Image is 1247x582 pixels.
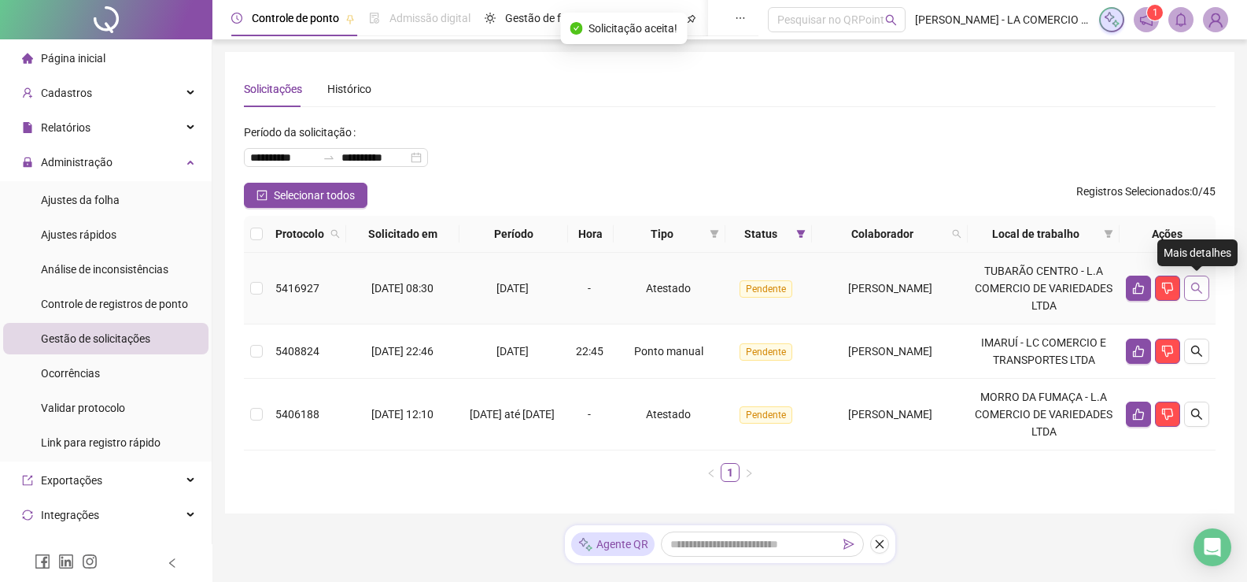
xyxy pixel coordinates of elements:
[22,87,33,98] span: user-add
[470,408,555,421] span: [DATE] até [DATE]
[1147,5,1163,20] sup: 1
[41,156,113,169] span: Administração
[41,298,188,310] span: Controle de registros de ponto
[721,463,740,482] li: 1
[231,13,242,24] span: clock-circle
[620,225,703,243] span: Tipo
[41,367,100,380] span: Ocorrências
[576,345,603,358] span: 22:45
[740,463,758,482] button: right
[22,53,33,64] span: home
[22,157,33,168] span: lock
[485,13,496,24] span: sun
[22,475,33,486] span: export
[459,216,568,253] th: Período
[369,13,380,24] span: file-done
[707,222,722,246] span: filter
[874,539,885,550] span: close
[22,122,33,133] span: file
[41,402,125,414] span: Validar protocolo
[275,282,319,295] span: 5416927
[796,229,806,239] span: filter
[41,263,168,276] span: Análise de inconsistências
[1161,345,1174,358] span: dislike
[1190,282,1203,295] span: search
[274,187,355,204] span: Selecionar todos
[327,80,371,98] div: Histórico
[740,406,792,424] span: Pendente
[505,12,585,24] span: Gestão de férias
[568,216,614,253] th: Hora
[1076,185,1190,198] span: Registros Selecionados
[740,463,758,482] li: Próxima página
[1126,225,1209,243] div: Ações
[323,151,335,164] span: to
[848,408,932,421] span: [PERSON_NAME]
[371,345,433,358] span: [DATE] 22:46
[1132,345,1145,358] span: like
[41,228,116,241] span: Ajustes rápidos
[496,282,529,295] span: [DATE]
[735,13,746,24] span: ellipsis
[740,343,792,361] span: Pendente
[588,408,591,421] span: -
[275,225,324,243] span: Protocolo
[41,436,160,449] span: Link para registro rápido
[687,14,696,24] span: pushpin
[818,225,946,243] span: Colaborador
[345,14,355,24] span: pushpin
[371,282,433,295] span: [DATE] 08:30
[1101,222,1116,246] span: filter
[496,345,529,358] span: [DATE]
[244,183,367,208] button: Selecionar todos
[389,12,470,24] span: Admissão digital
[1194,528,1231,566] div: Open Intercom Messenger
[1139,13,1153,27] span: notification
[843,539,854,550] span: send
[577,536,593,553] img: sparkle-icon.fc2bf0ac1784a2077858766a79e2daf3.svg
[1190,408,1203,421] span: search
[41,543,102,556] span: Agente de IA
[41,194,120,206] span: Ajustes da folha
[1190,345,1203,358] span: search
[1132,408,1145,421] span: like
[915,11,1090,28] span: [PERSON_NAME] - LA COMERCIO / LC COMERCIO E TRANSPORTES
[41,52,105,65] span: Página inicial
[371,408,433,421] span: [DATE] 12:10
[22,510,33,521] span: sync
[968,379,1120,450] td: MORRO DA FUMAÇA - L.A COMERCIO DE VARIEDADES LTDA
[885,14,897,26] span: search
[1103,11,1120,28] img: sparkle-icon.fc2bf0ac1784a2077858766a79e2daf3.svg
[323,151,335,164] span: swap-right
[952,229,961,239] span: search
[275,345,319,358] span: 5408824
[968,324,1120,379] td: IMARUÍ - LC COMERCIO E TRANSPORTES LTDA
[58,554,74,569] span: linkedin
[702,463,721,482] button: left
[1153,7,1158,18] span: 1
[646,408,691,421] span: Atestado
[848,282,932,295] span: [PERSON_NAME]
[974,225,1098,243] span: Local de trabalho
[1174,13,1188,27] span: bell
[793,222,809,246] span: filter
[252,12,339,24] span: Controle de ponto
[35,554,50,569] span: facebook
[619,12,681,24] span: Painel do DP
[646,282,691,295] span: Atestado
[968,253,1120,324] td: TUBARÃO CENTRO - L.A COMERCIO DE VARIEDADES LTDA
[1204,8,1227,32] img: 38830
[848,345,932,358] span: [PERSON_NAME]
[256,190,267,201] span: check-square
[744,469,754,478] span: right
[1161,282,1174,295] span: dislike
[732,225,791,243] span: Status
[949,222,965,246] span: search
[570,22,582,35] span: check-circle
[571,532,655,556] div: Agente QR
[707,469,716,478] span: left
[330,229,340,239] span: search
[1076,183,1216,208] span: : 0 / 45
[167,558,178,569] span: left
[346,216,459,253] th: Solicitado em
